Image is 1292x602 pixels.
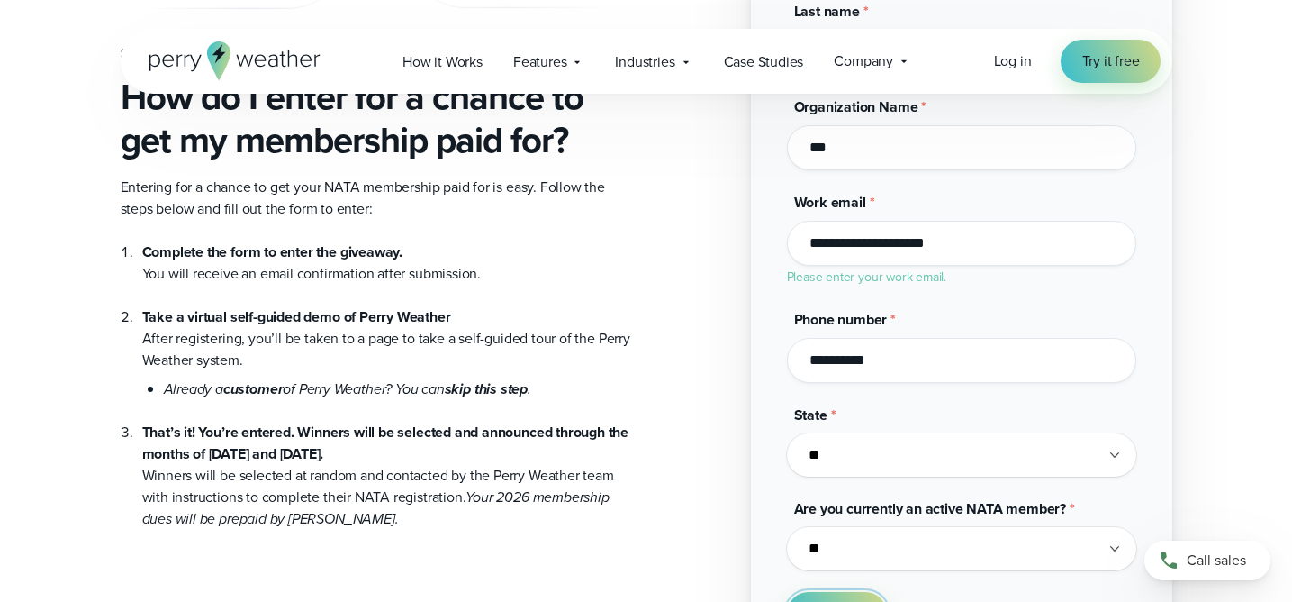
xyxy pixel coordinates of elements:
li: Winners will be selected at random and contacted by the Perry Weather team with instructions to c... [142,400,632,530]
span: Organization Name [794,96,918,117]
a: Call sales [1144,541,1270,580]
span: State [794,405,827,425]
span: Work email [794,192,866,213]
li: After registering, you’ll be taken to a page to take a self-guided tour of the Perry Weather system. [142,285,632,400]
strong: customer [223,379,284,399]
label: Please enter your work email. [787,268,947,287]
span: Company [834,50,893,72]
span: Log in [994,50,1032,71]
li: You will receive an email confirmation after submission. [142,242,632,285]
strong: Complete the form to enter the giveaway. [142,242,403,262]
span: How it Works [402,51,483,73]
em: Already a of Perry Weather? You can . [164,379,531,399]
span: Phone number [794,309,888,330]
a: Try it free [1061,40,1161,83]
strong: skip this step [445,379,528,399]
span: Case Studies [724,51,804,73]
span: Industries [615,51,674,73]
span: Call sales [1187,550,1246,571]
a: How it Works [387,43,498,80]
h3: How do I enter for a chance to get my membership paid for? [121,76,632,162]
span: Try it free [1082,50,1140,72]
span: Are you currently an active NATA member? [794,498,1067,519]
strong: Take a virtual self-guided demo of Perry Weather [142,306,451,327]
span: Last name [794,1,860,22]
em: Your 2026 membership dues will be prepaid by [PERSON_NAME]. [142,487,610,529]
span: Features [513,51,567,73]
a: Log in [994,50,1032,72]
strong: That’s it! You’re entered. Winners will be selected and announced through the months of [DATE] an... [142,422,629,464]
p: Entering for a chance to get your NATA membership paid for is easy. Follow the steps below and fi... [121,177,632,220]
a: Case Studies [709,43,819,80]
